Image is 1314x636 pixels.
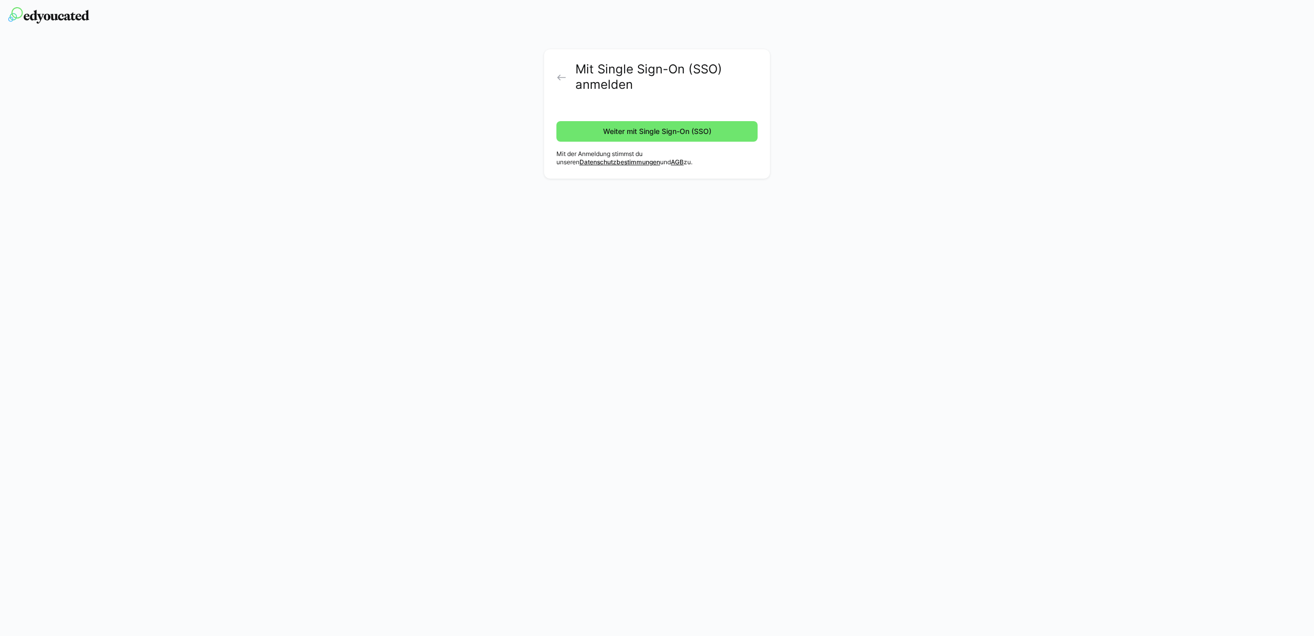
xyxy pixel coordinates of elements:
h2: Mit Single Sign-On (SSO) anmelden [575,62,758,92]
a: AGB [671,158,684,166]
button: Weiter mit Single Sign-On (SSO) [556,121,758,142]
a: Datenschutzbestimmungen [579,158,660,166]
p: Mit der Anmeldung stimmst du unseren und zu. [556,150,758,166]
span: Weiter mit Single Sign-On (SSO) [602,126,713,137]
img: edyoucated [8,7,89,24]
